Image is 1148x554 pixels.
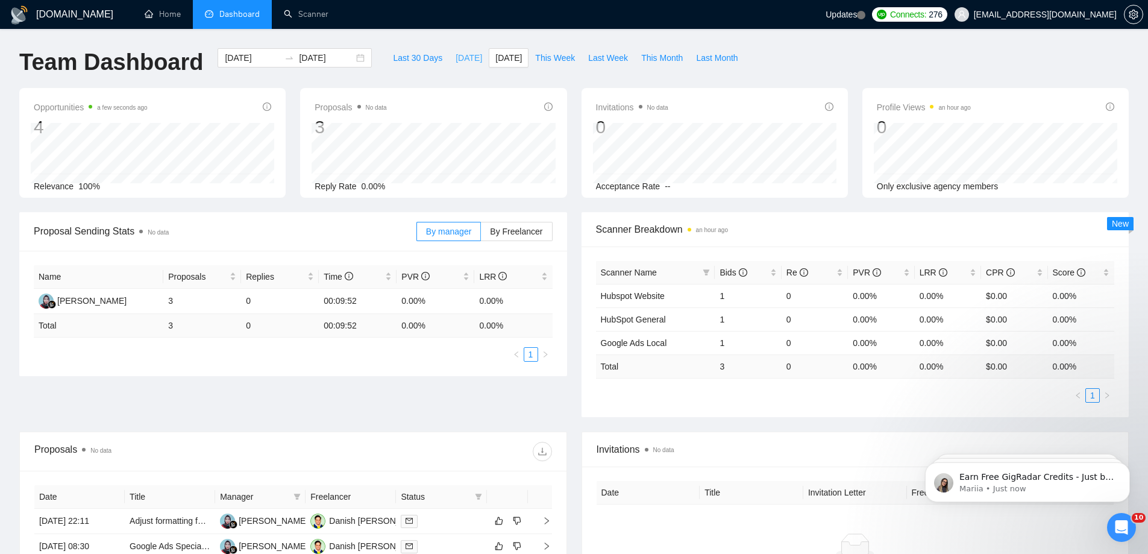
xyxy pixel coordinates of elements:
th: Title [125,485,215,509]
span: Re [786,268,808,277]
span: LRR [479,272,507,282]
span: No data [90,447,111,454]
td: Adjust formatting for a Hubspot landing page [125,509,215,534]
span: By Freelancer [490,227,542,236]
td: Total [34,314,163,338]
li: 1 [1085,388,1100,403]
span: info-circle [544,102,553,111]
span: This Month [641,51,683,65]
td: 1 [715,331,781,354]
img: gigradar-bm.png [48,300,56,309]
span: New [1112,219,1129,228]
a: NS[PERSON_NAME] [39,295,127,305]
th: Manager [215,485,306,509]
iframe: Intercom live chat [1107,513,1136,542]
div: Danish [PERSON_NAME] [329,540,427,553]
span: download [533,447,551,456]
a: 1 [524,348,538,361]
span: Score [1053,268,1085,277]
span: Invitations [597,442,1114,457]
span: Dashboard [219,9,260,19]
span: right [533,542,551,550]
td: 0.00 % [848,354,914,378]
img: DW [310,514,325,529]
span: Invitations [596,100,668,115]
td: 3 [163,289,241,314]
a: homeHome [145,9,181,19]
span: filter [472,488,485,506]
a: 1 [1086,389,1099,402]
img: DW [310,539,325,554]
a: HubSpot General [601,315,666,324]
td: 0 [782,354,848,378]
th: Freelancer [306,485,396,509]
li: Previous Page [509,347,524,362]
span: filter [475,493,482,500]
span: filter [703,269,710,276]
span: Proposals [315,100,386,115]
span: mail [406,543,413,550]
th: Proposals [163,265,241,289]
span: dislike [513,541,521,551]
a: Google Ads Local [601,338,667,348]
img: gigradar-bm.png [229,520,237,529]
span: 276 [929,8,942,21]
input: End date [299,51,354,65]
td: $0.00 [981,331,1047,354]
th: Replies [241,265,319,289]
td: 0.00% [848,331,914,354]
td: 0 [241,289,319,314]
div: Danish [PERSON_NAME] [329,514,427,527]
time: a few seconds ago [97,104,147,111]
td: Total [596,354,715,378]
button: like [492,539,506,553]
td: 0.00% [915,331,981,354]
a: searchScanner [284,9,328,19]
td: 0 [241,314,319,338]
span: PVR [401,272,430,282]
span: 10 [1132,513,1146,523]
h1: Team Dashboard [19,48,203,77]
button: dislike [510,514,524,528]
td: 0.00 % [397,314,474,338]
button: This Week [529,48,582,68]
a: Google Ads Specialist for Local Service Businesses (Ongoing Work) [130,541,384,551]
div: 0 [596,116,668,139]
td: 0.00% [848,307,914,331]
span: Proposal Sending Stats [34,224,416,239]
button: like [492,514,506,528]
span: No data [647,104,668,111]
td: 1 [715,307,781,331]
th: Name [34,265,163,289]
span: By manager [426,227,471,236]
span: mail [406,517,413,524]
span: right [533,517,551,525]
td: 00:09:52 [319,289,397,314]
img: NS [39,294,54,309]
span: info-circle [1106,102,1114,111]
button: Last Week [582,48,635,68]
button: setting [1124,5,1143,24]
span: swap-right [284,53,294,63]
span: setting [1124,10,1143,19]
span: Connects: [890,8,926,21]
span: -- [665,181,670,191]
span: Last Month [696,51,738,65]
td: $0.00 [981,284,1047,307]
span: [DATE] [456,51,482,65]
button: left [1071,388,1085,403]
td: 0.00% [1048,307,1114,331]
a: DWDanish [PERSON_NAME] [310,541,427,550]
button: right [538,347,553,362]
span: filter [293,493,301,500]
span: 0.00% [362,181,386,191]
span: 100% [78,181,100,191]
td: $0.00 [981,307,1047,331]
span: left [1074,392,1082,399]
a: Hubspot Website [601,291,665,301]
button: left [509,347,524,362]
span: Profile Views [877,100,971,115]
li: 1 [524,347,538,362]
